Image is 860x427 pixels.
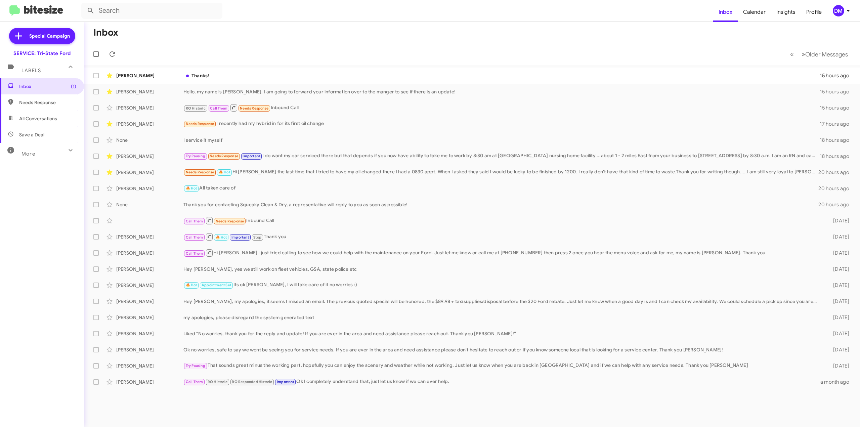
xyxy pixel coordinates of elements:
span: Inbox [19,83,76,90]
span: Important [231,235,249,240]
span: All Conversations [19,115,57,122]
div: Hey [PERSON_NAME], yes we still work on fleet vehicles, GSA, state police etc [183,266,820,272]
span: Labels [21,68,41,74]
div: Inbound Call [183,103,820,112]
span: Call Them [186,235,203,240]
div: Inbound Call [183,216,820,225]
button: Previous [786,47,798,61]
div: 20 hours ago [818,201,855,208]
div: [DATE] [820,266,855,272]
div: 20 hours ago [818,185,855,192]
div: [PERSON_NAME] [116,346,183,353]
div: Hey [PERSON_NAME], my apologies, it seems I missed an email. The previous quoted special will be ... [183,298,820,305]
div: [DATE] [820,250,855,256]
div: [PERSON_NAME] [116,88,183,95]
span: Needs Response [186,122,214,126]
h1: Inbox [93,27,118,38]
div: [PERSON_NAME] [116,298,183,305]
a: Special Campaign [9,28,75,44]
span: RO Historic [186,106,206,111]
div: None [116,201,183,208]
div: SERVICE: Tri-State Ford [13,50,71,57]
div: [PERSON_NAME] [116,250,183,256]
span: 🔥 Hot [216,235,227,240]
a: Inbox [713,2,738,22]
div: Hi [PERSON_NAME] the last time that I tried to have my oil changed there I had a 0830 appt. When ... [183,168,818,176]
div: [PERSON_NAME] [116,185,183,192]
span: RO Historic [208,380,227,384]
span: Save a Deal [19,131,44,138]
span: Needs Response [210,154,238,158]
button: DM [827,5,853,16]
span: Special Campaign [29,33,70,39]
div: DM [833,5,844,16]
div: [DATE] [820,330,855,337]
div: a month ago [820,379,855,385]
div: Thank you for contacting Squeaky Clean & Dry, a representative will reply to you as soon as possi... [183,201,818,208]
span: 🔥 Hot [186,186,197,190]
span: Call Them [186,380,203,384]
span: (1) [71,83,76,90]
span: Stop [253,235,261,240]
div: 15 hours ago [820,72,855,79]
div: I do want my car serviced there but that depends if you now have ability to take me to work by 8:... [183,152,820,160]
span: » [802,50,805,58]
div: [PERSON_NAME] [116,121,183,127]
div: [PERSON_NAME] [116,362,183,369]
span: Important [277,380,294,384]
div: [DATE] [820,298,855,305]
nav: Page navigation example [786,47,852,61]
div: Hello, my name is [PERSON_NAME]. I am going to forward your information over to the manger to see... [183,88,820,95]
input: Search [81,3,222,19]
span: Older Messages [805,51,848,58]
span: « [790,50,794,58]
div: That sounds great minus the working part, hopefully you can enjoy the scenery and weather while n... [183,362,820,370]
a: Insights [771,2,801,22]
div: [PERSON_NAME] [116,314,183,321]
div: None [116,137,183,143]
div: Thank you [183,232,820,241]
span: Try Pausing [186,154,205,158]
span: RO Responded Historic [232,380,272,384]
div: [PERSON_NAME] [116,72,183,79]
div: 15 hours ago [820,104,855,111]
span: Needs Response [216,219,244,223]
div: All taken care of [183,184,818,192]
span: Needs Response [240,106,268,111]
div: 15 hours ago [820,88,855,95]
div: [PERSON_NAME] [116,169,183,176]
div: 20 hours ago [818,169,855,176]
div: [DATE] [820,217,855,224]
div: Its ok [PERSON_NAME], I will take care of it no worries :) [183,281,820,289]
span: Call Them [210,106,227,111]
div: 18 hours ago [820,137,855,143]
div: [PERSON_NAME] [116,153,183,160]
span: Needs Response [19,99,76,106]
div: I recently had my hybrid in for its first oil change [183,120,820,128]
div: Ok I completely understand that, just let us know if we can ever help. [183,378,820,386]
span: Call Them [186,219,203,223]
div: [DATE] [820,346,855,353]
div: I service it myself [183,137,820,143]
div: [PERSON_NAME] [116,330,183,337]
div: Liked “No worries, thank you for the reply and update! If you are ever in the area and need assis... [183,330,820,337]
div: [DATE] [820,314,855,321]
a: Profile [801,2,827,22]
span: Try Pausing [186,364,205,368]
div: [PERSON_NAME] [116,379,183,385]
div: Hi [PERSON_NAME] I just tried calling to see how we could help with the maintenance on your Ford.... [183,249,820,257]
a: Calendar [738,2,771,22]
div: Thanks! [183,72,820,79]
div: 18 hours ago [820,153,855,160]
span: More [21,151,35,157]
span: Needs Response [186,170,214,174]
button: Next [798,47,852,61]
div: [DATE] [820,233,855,240]
span: 🔥 Hot [219,170,230,174]
div: 17 hours ago [820,121,855,127]
div: [PERSON_NAME] [116,104,183,111]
